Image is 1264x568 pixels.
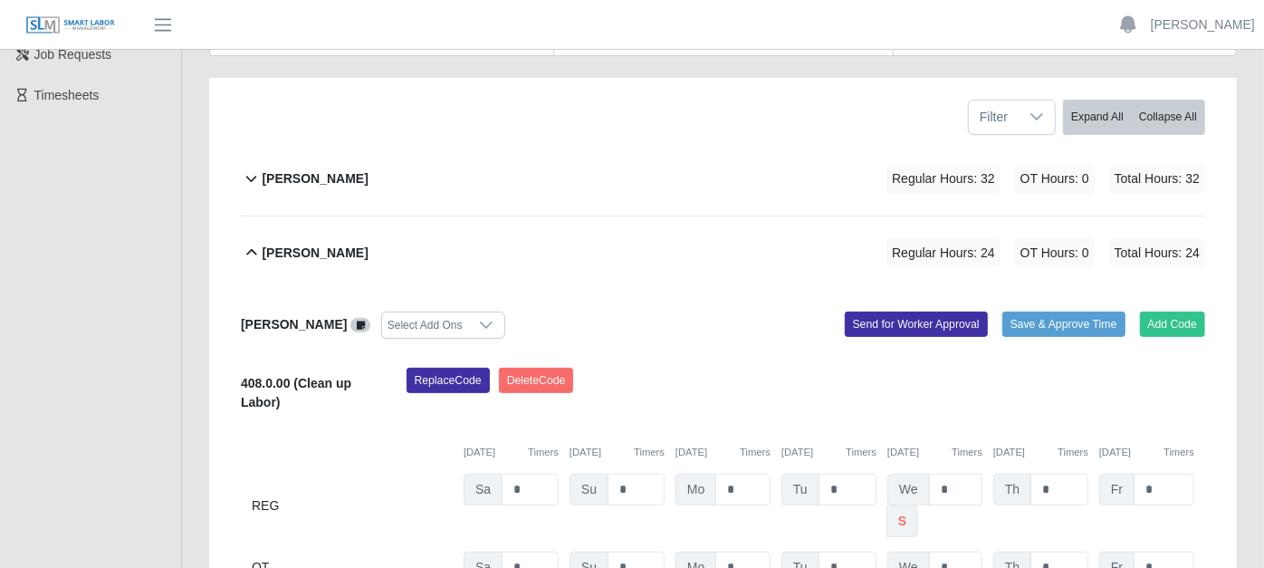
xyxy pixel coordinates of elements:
span: Sa [464,474,503,505]
span: Regular Hours: 24 [886,238,1001,268]
span: We [887,474,930,505]
button: Timers [634,445,665,460]
div: Select Add Ons [382,313,468,338]
span: Regular Hours: 32 [886,164,1001,194]
b: s [898,512,906,531]
b: [PERSON_NAME] [262,244,368,263]
div: [DATE] [675,445,771,460]
span: Tu [781,474,819,505]
span: Job Requests [34,47,112,62]
div: [DATE] [993,445,1088,460]
span: Timesheets [34,88,100,102]
button: Collapse All [1131,100,1205,135]
button: Timers [528,445,559,460]
div: [DATE] [570,445,665,460]
b: [PERSON_NAME] [262,169,368,188]
button: [PERSON_NAME] Regular Hours: 32 OT Hours: 0 Total Hours: 32 [241,142,1205,216]
span: Th [993,474,1031,505]
div: bulk actions [1063,100,1205,135]
span: OT Hours: 0 [1015,164,1095,194]
button: Expand All [1063,100,1132,135]
button: [PERSON_NAME] Regular Hours: 24 OT Hours: 0 Total Hours: 24 [241,217,1205,290]
b: [PERSON_NAME] [241,317,347,332]
button: ReplaceCode [407,368,490,393]
span: Fr [1099,474,1135,505]
span: OT Hours: 0 [1015,238,1095,268]
span: Su [570,474,608,505]
b: 408.0.00 (Clean up Labor) [241,376,351,409]
div: [DATE] [464,445,559,460]
button: DeleteCode [499,368,574,393]
button: Timers [1058,445,1088,460]
button: Timers [952,445,982,460]
a: View/Edit Notes [350,317,370,332]
button: Timers [846,445,876,460]
span: Mo [675,474,716,505]
button: Add Code [1140,312,1206,337]
button: Timers [740,445,771,460]
span: Total Hours: 32 [1109,164,1205,194]
img: SLM Logo [25,15,116,35]
button: Send for Worker Approval [845,312,988,337]
div: [DATE] [887,445,982,460]
a: [PERSON_NAME] [1151,15,1255,34]
div: REG [252,474,453,537]
span: Total Hours: 24 [1109,238,1205,268]
div: [DATE] [1099,445,1194,460]
button: Timers [1163,445,1194,460]
div: [DATE] [781,445,876,460]
span: Filter [969,101,1019,134]
button: Save & Approve Time [1002,312,1125,337]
